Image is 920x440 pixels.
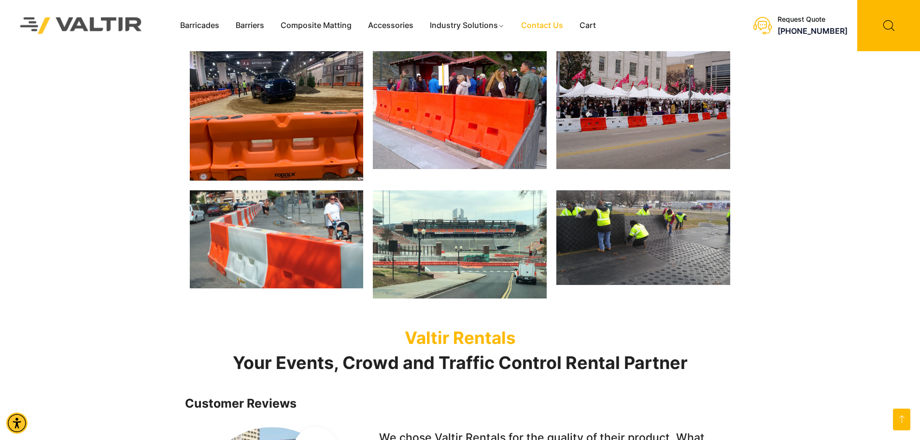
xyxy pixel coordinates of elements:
[778,26,848,36] a: call (888) 496-3625
[272,18,360,33] a: Composite Matting
[360,18,422,33] a: Accessories
[513,18,571,33] a: Contact Us
[185,327,736,348] p: Valtir Rentals
[556,50,730,169] img: A street market scene with white tents, colorful flags, and people browsing various stalls, separ...
[373,50,547,169] img: A crowd gathers near orange traffic barriers and an information booth in a public area.
[7,4,155,46] img: Valtir Rentals
[571,18,604,33] a: Cart
[893,409,910,430] a: Open this option
[172,18,227,33] a: Barricades
[373,190,547,298] img: A view of a stadium under construction, featuring empty stands, construction barriers, and a vehi...
[422,18,513,33] a: Industry Solutions
[185,354,736,373] h2: Your Events, Crowd and Traffic Control Rental Partner
[778,15,848,24] div: Request Quote
[227,18,272,33] a: Barriers
[185,397,736,411] h4: Customer Reviews
[556,190,730,285] img: Workers in bright yellow vests are assembling large black panels on a grassy area, preparing for ...
[6,412,28,434] div: Accessibility Menu
[190,50,364,181] img: A dark truck drives on a dirt track surrounded by orange barriers at an indoor event, with specta...
[190,190,364,288] img: A woman pushes a stroller along a street with orange and white construction barriers, while a man...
